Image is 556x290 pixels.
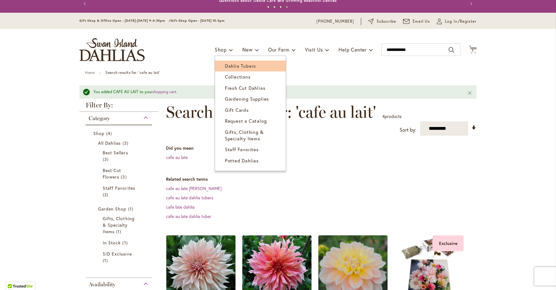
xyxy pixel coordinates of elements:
[103,251,132,257] span: SID Exclusive
[103,257,110,264] span: 1
[382,113,385,119] span: 4
[103,149,137,162] a: Best Sellers
[445,18,477,25] span: Log In/Register
[103,167,121,180] span: Best Cut Flowers
[103,156,110,162] span: 3
[166,103,376,121] span: Search results for: 'cafe au lait'
[382,111,401,121] p: products
[305,46,323,53] span: Visit Us
[171,19,225,23] span: Gift Shop Open - [DATE] 10-3pm
[225,118,267,124] span: Request a Catalog
[433,235,464,251] div: Exclusive
[225,146,259,152] span: Staff Favorites
[280,6,282,8] button: 3 of 4
[122,239,129,246] span: 1
[225,74,251,80] span: Collections
[267,6,269,8] button: 1 of 4
[103,167,137,180] a: Best Cut Flowers
[225,63,256,69] span: Dahlia Tubers
[286,6,288,8] button: 4 of 4
[103,191,110,198] span: 2
[98,206,127,212] span: Garden Shop
[472,49,474,53] span: 7
[166,154,188,160] a: cafe au late
[103,185,135,191] span: Staff Favorites
[89,115,110,122] span: Category
[98,140,121,146] span: All Dahlias
[103,150,128,156] span: Best Sellers
[368,18,396,25] a: Subscribe
[93,130,146,137] a: Shop
[437,18,477,25] a: Log In/Register
[268,46,289,53] span: Our Farm
[5,268,22,285] iframe: Launch Accessibility Center
[316,18,354,25] a: [PHONE_NUMBER]
[339,46,367,53] span: Help Center
[79,38,145,61] a: store logo
[105,70,160,75] strong: Search results for: 'cafe au lait'
[413,18,430,25] span: Email Us
[242,46,253,53] span: New
[377,18,396,25] span: Subscribe
[469,46,477,54] button: 7
[103,215,137,235] a: Gifts, Clothing &amp; Specialty Items
[85,70,95,75] a: Home
[166,185,222,191] a: cafe au late [PERSON_NAME]
[166,213,211,219] a: cafe au late dahlia tuber
[215,46,227,53] span: Shop
[166,195,213,201] a: cafe au late dahlia tubers
[93,130,105,136] span: Shop
[103,240,121,246] span: In Stock
[403,18,430,25] a: Email Us
[128,206,135,212] span: 1
[166,176,477,182] dt: Related search terms
[116,228,123,235] span: 1
[225,157,259,164] span: Potted Dahlias
[79,102,158,112] strong: Filter By:
[166,204,195,210] a: cafe late dahlia
[79,19,171,23] span: Gift Shop & Office Open - [DATE]-[DATE] 9-4:30pm /
[123,140,130,146] span: 3
[103,251,137,264] a: SID Exclusive
[166,145,477,151] dt: Did you mean
[225,96,269,102] span: Gardening Supplies
[103,239,137,246] a: In Stock
[225,129,264,142] span: Gifts, Clothing & Specialty Items
[98,206,141,212] a: Garden Shop
[215,105,286,116] a: Gift Cards
[152,89,176,94] a: shopping cart
[98,140,141,146] a: All Dahlias
[93,89,458,95] div: You added CAFE AU LAIT to your .
[273,6,276,8] button: 2 of 4
[103,215,135,234] span: Gifts, Clothing & Specialty Items
[106,130,114,137] span: 4
[89,281,115,288] span: Availability
[103,185,137,198] a: Staff Favorites
[225,85,266,91] span: Fresh Cut Dahlias
[121,174,128,180] span: 3
[400,124,416,136] label: Sort by:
